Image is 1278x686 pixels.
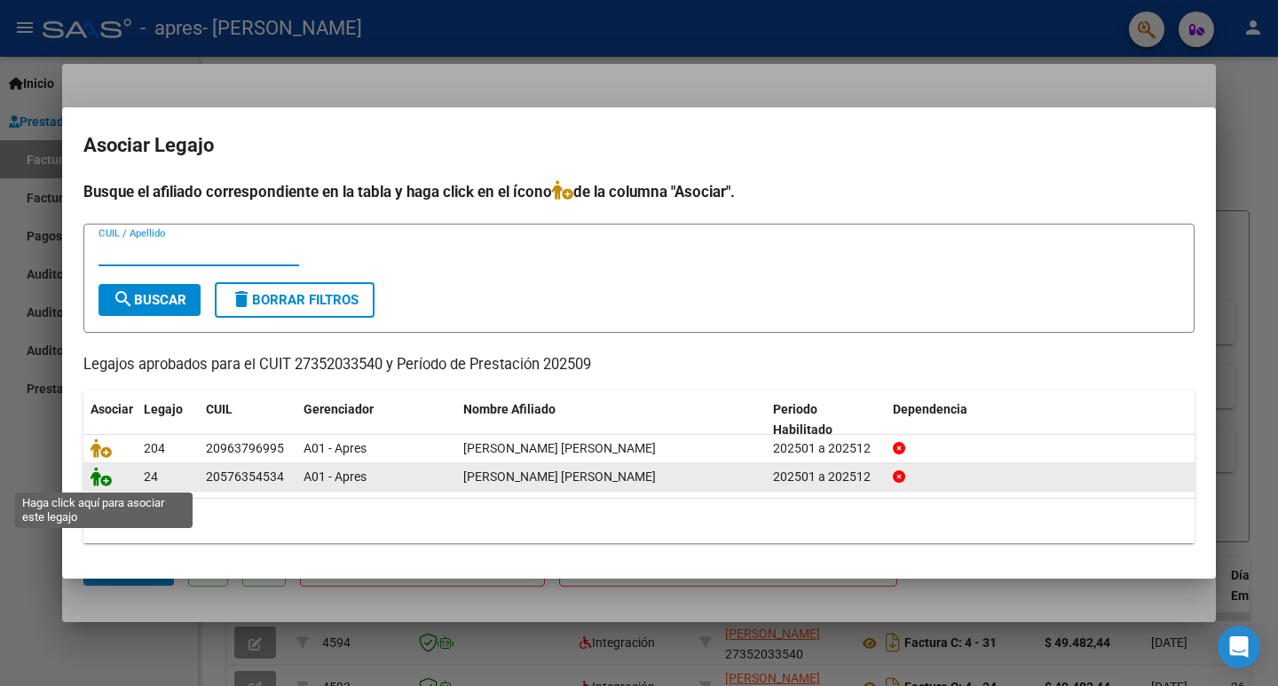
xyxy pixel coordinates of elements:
h4: Busque el afiliado correspondiente en la tabla y haga click en el ícono de la columna "Asociar". [83,180,1195,203]
datatable-header-cell: Asociar [83,390,137,449]
div: 202501 a 202512 [773,467,879,487]
datatable-header-cell: CUIL [199,390,296,449]
mat-icon: search [113,288,134,310]
span: Periodo Habilitado [773,402,832,437]
div: Open Intercom Messenger [1218,626,1260,668]
datatable-header-cell: Dependencia [886,390,1195,449]
datatable-header-cell: Legajo [137,390,199,449]
button: Buscar [99,284,201,316]
span: 204 [144,441,165,455]
h2: Asociar Legajo [83,129,1195,162]
div: 20963796995 [206,438,284,459]
span: ALVAREZ MERLYN CONSTANTINO [463,469,656,484]
div: 202501 a 202512 [773,438,879,459]
datatable-header-cell: Gerenciador [296,390,456,449]
span: Dependencia [893,402,967,416]
span: Borrar Filtros [231,292,359,308]
span: Legajo [144,402,183,416]
span: Gerenciador [304,402,374,416]
datatable-header-cell: Periodo Habilitado [766,390,886,449]
span: A01 - Apres [304,441,367,455]
span: Nombre Afiliado [463,402,556,416]
div: 2 registros [83,499,1195,543]
span: CUIL [206,402,233,416]
p: Legajos aprobados para el CUIT 27352033540 y Período de Prestación 202509 [83,354,1195,376]
div: 20576354534 [206,467,284,487]
span: 24 [144,469,158,484]
span: Asociar [91,402,133,416]
button: Borrar Filtros [215,282,375,318]
span: HERRERO GONZALEZ VALENTINO ISMAEL [463,441,656,455]
datatable-header-cell: Nombre Afiliado [456,390,766,449]
span: Buscar [113,292,186,308]
mat-icon: delete [231,288,252,310]
span: A01 - Apres [304,469,367,484]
